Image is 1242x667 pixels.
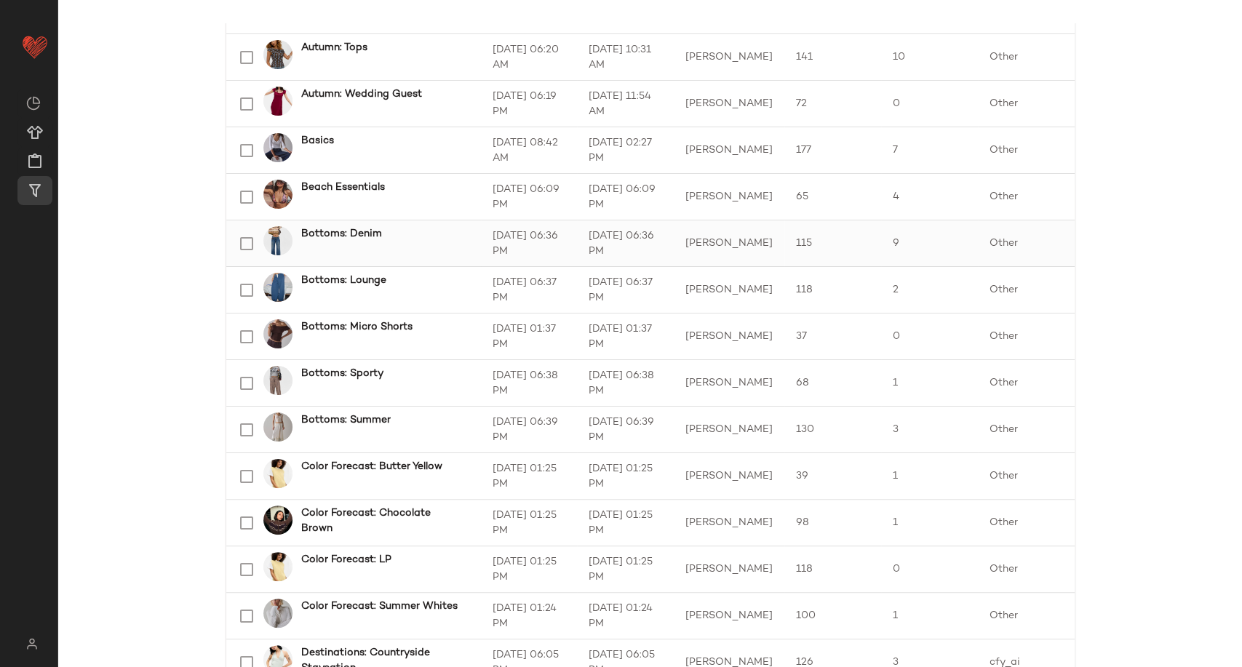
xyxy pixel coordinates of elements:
td: [PERSON_NAME] [674,267,784,313]
td: [DATE] 01:37 PM [481,313,578,360]
td: [DATE] 06:39 PM [481,407,578,453]
td: [PERSON_NAME] [674,81,784,127]
b: Basics [301,133,334,148]
td: 68 [784,360,881,407]
td: Other [978,127,1075,174]
td: 1 [881,453,978,500]
td: [DATE] 06:39 PM [577,407,674,453]
td: 7 [881,127,978,174]
img: 0114946350082_072_a2 [263,459,292,488]
img: svg%3e [26,96,41,111]
td: [DATE] 06:38 PM [577,360,674,407]
td: [PERSON_NAME] [674,453,784,500]
img: 0142659770066_041_a2 [263,273,292,302]
td: [DATE] 08:42 AM [481,127,578,174]
td: Other [978,360,1075,407]
td: Other [978,500,1075,546]
img: heart_red.DM2ytmEG.svg [20,32,49,61]
td: 0 [881,313,978,360]
td: Other [978,81,1075,127]
td: [DATE] 01:25 PM [577,500,674,546]
td: 141 [784,34,881,81]
b: Bottoms: Lounge [301,273,386,288]
img: 0122593371694_107_a2 [263,226,292,255]
td: 37 [784,313,881,360]
td: Other [978,593,1075,639]
b: Color Forecast: Chocolate Brown [301,506,463,536]
td: [PERSON_NAME] [674,313,784,360]
img: 0112568950129_010_a2 [263,133,292,162]
td: 1 [881,500,978,546]
td: Other [978,313,1075,360]
td: [DATE] 06:36 PM [481,220,578,267]
td: 1 [881,593,978,639]
td: 115 [784,220,881,267]
td: [DATE] 01:24 PM [577,593,674,639]
b: Color Forecast: Butter Yellow [301,459,442,474]
td: [DATE] 01:25 PM [577,453,674,500]
td: [PERSON_NAME] [674,174,784,220]
td: [PERSON_NAME] [674,34,784,81]
td: [DATE] 06:38 PM [481,360,578,407]
b: Autumn: Wedding Guest [301,87,422,102]
td: [DATE] 10:31 AM [577,34,674,81]
td: 118 [784,267,881,313]
td: [DATE] 01:25 PM [481,500,578,546]
td: 39 [784,453,881,500]
b: Color Forecast: LP [301,552,391,567]
td: 130 [784,407,881,453]
td: Other [978,453,1075,500]
td: 118 [784,546,881,593]
td: [DATE] 06:37 PM [577,267,674,313]
img: 0112641640098_020_a2 [263,40,292,69]
td: [DATE] 06:37 PM [481,267,578,313]
b: Color Forecast: Summer Whites [301,599,458,614]
td: Other [978,220,1075,267]
td: [PERSON_NAME] [674,220,784,267]
b: Bottoms: Summer [301,412,391,428]
td: Other [978,546,1075,593]
td: [PERSON_NAME] [674,127,784,174]
img: 0123477790096_000_a2 [263,366,292,395]
td: 2 [881,267,978,313]
td: [PERSON_NAME] [674,407,784,453]
td: 177 [784,127,881,174]
td: 72 [784,81,881,127]
td: 1 [881,360,978,407]
td: [DATE] 02:27 PM [577,127,674,174]
td: [DATE] 06:19 PM [481,81,578,127]
td: [DATE] 01:25 PM [481,453,578,500]
img: 0114946350082_072_a2 [263,552,292,581]
td: 65 [784,174,881,220]
b: Bottoms: Micro Shorts [301,319,413,335]
td: 0 [881,546,978,593]
img: 0120957990042_010_a2 [263,412,292,442]
td: Other [978,34,1075,81]
td: Other [978,174,1075,220]
td: 4 [881,174,978,220]
b: Autumn: Tops [301,40,367,55]
td: 100 [784,593,881,639]
td: [PERSON_NAME] [674,360,784,407]
img: 0111981630009_010_a2 [263,599,292,628]
td: [DATE] 01:37 PM [577,313,674,360]
td: 0 [881,81,978,127]
img: 0130957990085_060_a2 [263,87,292,116]
td: [DATE] 06:36 PM [577,220,674,267]
td: [DATE] 11:54 AM [577,81,674,127]
td: [DATE] 06:09 PM [577,174,674,220]
td: [PERSON_NAME] [674,593,784,639]
td: [PERSON_NAME] [674,546,784,593]
td: [PERSON_NAME] [674,500,784,546]
td: 10 [881,34,978,81]
td: 3 [881,407,978,453]
td: [DATE] 01:25 PM [577,546,674,593]
b: Bottoms: Sporty [301,366,383,381]
td: Other [978,407,1075,453]
td: 98 [784,500,881,546]
td: 9 [881,220,978,267]
img: svg%3e [17,638,46,650]
img: 0125346380047_021_a2 [263,319,292,348]
b: Beach Essentials [301,180,385,195]
td: [DATE] 06:20 AM [481,34,578,81]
